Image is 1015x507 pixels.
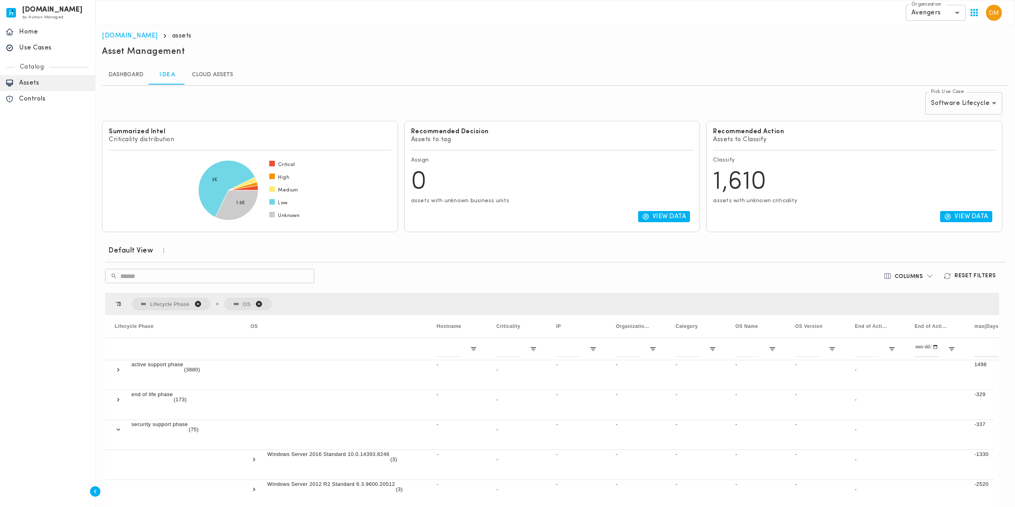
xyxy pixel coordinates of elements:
[795,450,836,458] p: -
[795,361,836,369] p: -
[974,480,1015,488] p: -2520
[278,162,295,168] span: Critical
[652,213,686,221] p: View Data
[184,361,200,379] span: (3880)
[224,298,272,310] span: OS. Press ENTER to sort. Press DELETE to remove
[769,345,776,353] button: Open Filter Menu
[795,480,836,488] p: -
[590,345,597,353] button: Open Filter Menu
[102,32,1009,40] nav: breadcrumb
[6,8,16,18] img: invicta.io
[437,480,477,488] p: -
[915,324,948,329] span: End of Active Support Date
[150,301,190,307] span: Lifecycle Phase
[411,197,694,205] p: assets with unknown business units
[556,420,597,428] p: -
[14,63,50,71] p: Catalog
[735,480,776,488] p: -
[649,345,656,353] button: Open Filter Menu
[845,420,905,450] div: -
[131,391,173,398] p: end of life phase
[676,391,716,398] p: -
[911,1,941,8] label: Organization
[109,136,391,144] p: Criticality distribution
[236,201,245,205] text: 1.6K
[616,361,656,369] p: -
[212,178,218,182] text: 3K
[735,420,776,428] p: -
[556,324,561,329] span: IP
[925,92,1002,114] div: Software Lifecycle
[845,450,905,479] div: -
[713,136,995,144] p: Assets to Classify
[676,361,716,369] p: -
[616,391,656,398] p: -
[189,420,199,439] span: (75)
[108,246,153,256] h6: Default View
[713,157,995,164] p: Classify
[437,361,477,369] p: -
[795,420,836,428] p: -
[411,136,694,144] p: Assets to tag
[109,128,391,136] h6: Summarized Intel
[243,301,251,307] span: OS
[616,480,656,488] p: -
[278,174,289,181] span: High
[556,361,597,369] p: -
[437,420,477,428] p: -
[411,170,427,195] span: 0
[638,211,690,222] button: View Data
[974,341,998,357] input: Days Until EOAS Filter Input
[174,391,187,409] span: (173)
[931,89,964,95] label: Pick Use Case
[556,450,597,458] p: -
[795,324,823,329] span: OS Version
[437,391,477,398] p: -
[709,345,716,353] button: Open Filter Menu
[19,95,90,103] p: Controls
[496,324,520,329] span: Criticality
[948,345,955,353] button: Open Filter Menu
[983,2,1005,24] button: User
[676,480,716,488] p: -
[556,480,597,488] p: -
[845,360,905,390] div: -
[131,361,183,369] p: active support phase
[676,324,698,329] span: Category
[172,32,192,40] p: assets
[390,450,397,469] span: (3)
[396,480,403,499] span: (3)
[131,298,211,310] span: Lifecycle Phase. Press ENTER to sort. Press DELETE to remove
[735,450,776,458] p: -
[115,324,154,329] span: Lifecycle Phase
[735,391,776,398] p: -
[735,361,776,369] p: -
[915,341,939,357] input: End of Active Support Date Filter Input
[19,28,90,36] p: Home
[616,420,656,428] p: -
[22,7,83,13] h6: [DOMAIN_NAME]
[795,391,836,398] p: -
[974,450,1015,458] p: -1330
[19,44,90,52] p: Use Cases
[102,46,185,57] h5: Asset Management
[974,391,1015,398] p: -329
[411,157,694,164] p: Assign
[556,391,597,398] p: -
[267,450,390,458] p: Windows Server 2016 Standard 10.0.14393.8246
[713,197,995,205] p: assets with unknown criticality
[855,324,888,329] span: End of Active Support?
[437,450,477,458] p: -
[278,213,300,219] span: Unknown
[19,79,90,87] p: Assets
[676,450,716,458] p: -
[939,269,1002,283] button: Reset Filters
[278,200,287,206] span: Low
[735,324,758,329] span: OS Name
[954,272,996,280] h6: Reset Filters
[186,65,239,85] a: Cloud Assets
[829,345,836,353] button: Open Filter Menu
[676,420,716,428] p: -
[150,65,186,85] a: I.DE.A.
[616,450,656,458] p: -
